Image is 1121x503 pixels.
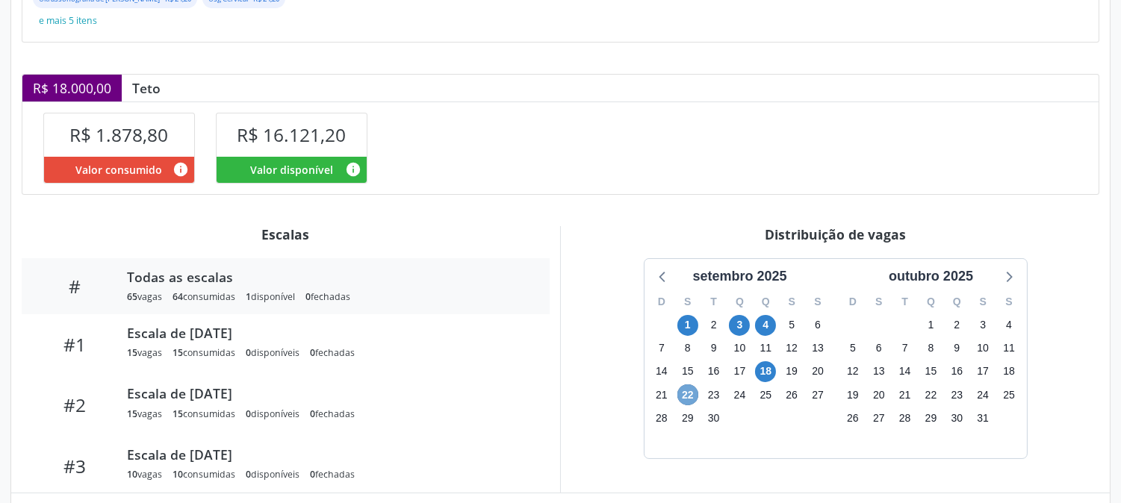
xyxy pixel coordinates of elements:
span: quinta-feira, 4 de setembro de 2025 [755,315,776,336]
span: Valor consumido [75,162,162,178]
div: setembro 2025 [686,266,792,287]
i: Valor consumido por agendamentos feitos para este serviço [173,161,189,178]
span: sexta-feira, 12 de setembro de 2025 [781,338,802,359]
span: quarta-feira, 17 de setembro de 2025 [729,361,750,382]
span: terça-feira, 23 de setembro de 2025 [704,384,724,405]
div: consumidas [173,346,235,359]
span: sexta-feira, 10 de outubro de 2025 [972,338,993,359]
div: S [996,290,1022,313]
span: quinta-feira, 2 de outubro de 2025 [946,315,967,336]
button: e mais 5 itens [33,10,103,31]
div: T [701,290,727,313]
span: 0 [305,290,311,303]
span: sábado, 25 de outubro de 2025 [999,384,1019,405]
div: vagas [127,290,162,303]
div: consumidas [173,468,235,481]
span: domingo, 21 de setembro de 2025 [651,384,672,405]
span: domingo, 12 de outubro de 2025 [842,361,863,382]
span: quinta-feira, 16 de outubro de 2025 [946,361,967,382]
div: Teto [122,80,171,96]
div: # [32,275,117,297]
div: Escala de [DATE] [127,446,529,463]
div: disponíveis [246,468,299,481]
span: terça-feira, 2 de setembro de 2025 [704,315,724,336]
span: segunda-feira, 22 de setembro de 2025 [677,384,698,405]
i: Valor disponível para agendamentos feitos para este serviço [345,161,361,178]
div: fechadas [305,290,350,303]
div: T [892,290,918,313]
div: S [970,290,996,313]
span: terça-feira, 21 de outubro de 2025 [895,384,916,405]
div: S [674,290,701,313]
span: 15 [173,346,183,359]
div: disponíveis [246,346,299,359]
div: disponíveis [246,407,299,420]
span: quarta-feira, 10 de setembro de 2025 [729,338,750,359]
span: 0 [246,407,251,420]
div: #2 [32,394,117,416]
span: terça-feira, 7 de outubro de 2025 [895,338,916,359]
span: terça-feira, 14 de outubro de 2025 [895,361,916,382]
span: quinta-feira, 25 de setembro de 2025 [755,384,776,405]
span: quarta-feira, 24 de setembro de 2025 [729,384,750,405]
span: domingo, 5 de outubro de 2025 [842,338,863,359]
span: segunda-feira, 29 de setembro de 2025 [677,407,698,428]
div: #3 [32,455,117,477]
span: quinta-feira, 23 de outubro de 2025 [946,384,967,405]
span: sexta-feira, 5 de setembro de 2025 [781,315,802,336]
span: quinta-feira, 18 de setembro de 2025 [755,361,776,382]
div: consumidas [173,290,235,303]
span: quinta-feira, 9 de outubro de 2025 [946,338,967,359]
span: sexta-feira, 17 de outubro de 2025 [972,361,993,382]
span: 15 [173,407,183,420]
div: Distribuição de vagas [571,226,1099,243]
span: terça-feira, 30 de setembro de 2025 [704,407,724,428]
span: R$ 16.121,20 [237,122,346,147]
span: segunda-feira, 13 de outubro de 2025 [869,361,889,382]
div: Todas as escalas [127,269,529,285]
div: fechadas [310,407,355,420]
span: Valor disponível [250,162,333,178]
span: 10 [173,468,183,481]
span: 64 [173,290,183,303]
div: Q [753,290,779,313]
span: R$ 1.878,80 [69,122,168,147]
span: 1 [246,290,251,303]
span: domingo, 28 de setembro de 2025 [651,407,672,428]
span: sábado, 11 de outubro de 2025 [999,338,1019,359]
span: 0 [310,468,315,481]
div: #1 [32,334,117,355]
div: consumidas [173,407,235,420]
div: Escala de [DATE] [127,385,529,402]
div: vagas [127,468,162,481]
span: sábado, 13 de setembro de 2025 [807,338,828,359]
span: quarta-feira, 3 de setembro de 2025 [729,315,750,336]
span: 65 [127,290,137,303]
div: Q [727,290,753,313]
span: sexta-feira, 31 de outubro de 2025 [972,407,993,428]
span: terça-feira, 16 de setembro de 2025 [704,361,724,382]
span: 15 [127,346,137,359]
span: quarta-feira, 22 de outubro de 2025 [920,384,941,405]
span: terça-feira, 28 de outubro de 2025 [895,407,916,428]
span: segunda-feira, 8 de setembro de 2025 [677,338,698,359]
span: sábado, 20 de setembro de 2025 [807,361,828,382]
span: segunda-feira, 15 de setembro de 2025 [677,361,698,382]
div: Escalas [22,226,550,243]
span: domingo, 19 de outubro de 2025 [842,384,863,405]
div: vagas [127,407,162,420]
span: domingo, 7 de setembro de 2025 [651,338,672,359]
span: quinta-feira, 30 de outubro de 2025 [946,407,967,428]
span: sexta-feira, 26 de setembro de 2025 [781,384,802,405]
span: sexta-feira, 19 de setembro de 2025 [781,361,802,382]
div: S [866,290,892,313]
div: vagas [127,346,162,359]
span: segunda-feira, 6 de outubro de 2025 [869,338,889,359]
span: sábado, 4 de outubro de 2025 [999,315,1019,336]
span: quinta-feira, 11 de setembro de 2025 [755,338,776,359]
span: sábado, 27 de setembro de 2025 [807,384,828,405]
div: Escala de [DATE] [127,325,529,341]
div: fechadas [310,346,355,359]
div: D [840,290,866,313]
div: D [649,290,675,313]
